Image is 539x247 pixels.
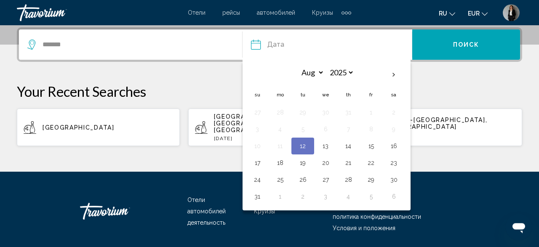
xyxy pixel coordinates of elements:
[257,9,295,16] a: автомобилей
[188,9,205,16] a: Отели
[187,208,226,215] a: автомобилей
[319,140,332,152] button: Day 13
[187,219,225,226] a: деятельность
[412,29,520,60] button: Поиск
[273,174,287,186] button: Day 25
[364,106,378,118] button: Day 1
[385,132,515,138] p: [DATE]
[364,123,378,135] button: Day 8
[503,4,520,21] img: 9k=
[214,135,344,141] p: [DATE]
[80,199,164,224] a: Travorium
[251,123,264,135] button: Day 3
[505,213,532,240] iframe: Schaltfläche zum Öffnen des Messaging-Fensters
[296,106,310,118] button: Day 29
[364,157,378,169] button: Day 22
[342,174,355,186] button: Day 28
[364,174,378,186] button: Day 29
[187,197,205,203] a: Отели
[342,191,355,202] button: Day 4
[251,174,264,186] button: Day 24
[251,106,264,118] button: Day 27
[222,9,240,16] a: рейсы
[319,157,332,169] button: Day 20
[214,113,288,133] span: [GEOGRAPHIC_DATA], [GEOGRAPHIC_DATA], [GEOGRAPHIC_DATA]
[17,108,180,146] button: [GEOGRAPHIC_DATA]
[387,106,400,118] button: Day 2
[251,157,264,169] button: Day 17
[387,140,400,152] button: Day 16
[254,208,275,215] a: Круизы
[297,65,324,80] select: Select month
[333,213,421,220] a: политика конфиденциальности
[296,123,310,135] button: Day 5
[17,4,179,21] a: Travorium
[342,106,355,118] button: Day 31
[17,83,522,100] p: Your Recent Searches
[251,191,264,202] button: Day 31
[364,140,378,152] button: Day 15
[385,117,487,130] span: Herceg-[GEOGRAPHIC_DATA], [GEOGRAPHIC_DATA]
[273,106,287,118] button: Day 28
[319,123,332,135] button: Day 6
[19,29,520,60] div: Search widget
[468,10,480,17] span: EUR
[327,65,354,80] select: Select year
[333,225,395,231] a: Условия и положения
[387,174,400,186] button: Day 30
[468,7,488,19] button: Change currency
[500,4,522,21] button: User Menu
[273,191,287,202] button: Day 1
[312,9,333,16] a: Круизы
[342,140,355,152] button: Day 14
[342,157,355,169] button: Day 21
[296,191,310,202] button: Day 2
[319,106,332,118] button: Day 30
[273,123,287,135] button: Day 4
[296,157,310,169] button: Day 19
[319,174,332,186] button: Day 27
[387,123,400,135] button: Day 9
[188,108,351,146] button: [GEOGRAPHIC_DATA], [GEOGRAPHIC_DATA], [GEOGRAPHIC_DATA][DATE]
[453,42,480,48] span: Поиск
[342,123,355,135] button: Day 7
[296,140,310,152] button: Day 12
[251,29,412,60] button: Date
[387,191,400,202] button: Day 6
[439,7,455,19] button: Change language
[273,140,287,152] button: Day 11
[296,174,310,186] button: Day 26
[387,157,400,169] button: Day 23
[364,191,378,202] button: Day 5
[382,65,405,85] button: Next month
[359,108,522,146] button: Herceg-[GEOGRAPHIC_DATA], [GEOGRAPHIC_DATA][DATE]
[342,6,351,19] button: Extra navigation items
[439,10,447,17] span: ru
[319,191,332,202] button: Day 3
[251,140,264,152] button: Day 10
[273,157,287,169] button: Day 18
[43,124,115,131] span: [GEOGRAPHIC_DATA]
